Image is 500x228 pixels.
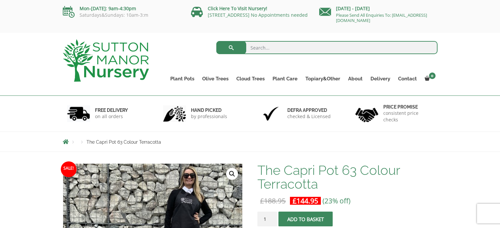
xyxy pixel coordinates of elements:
[259,105,282,122] img: 3.jpg
[63,12,181,18] p: Saturdays&Sundays: 10am-3:m
[344,74,367,83] a: About
[287,113,331,120] p: checked & Licensed
[257,212,277,226] input: Product quantity
[198,74,232,83] a: Olive Trees
[208,5,267,11] a: Click Here To Visit Nursery!
[257,163,437,191] h1: The Capri Pot 63 Colour Terracotta
[95,107,128,113] h6: FREE DELIVERY
[367,74,394,83] a: Delivery
[61,161,77,177] span: Sale!
[216,41,438,54] input: Search...
[293,196,297,205] span: £
[260,196,264,205] span: £
[394,74,421,83] a: Contact
[232,74,269,83] a: Cloud Trees
[208,12,308,18] a: [STREET_ADDRESS] No Appointments needed
[319,5,438,12] p: [DATE] - [DATE]
[63,39,149,82] img: logo
[163,105,186,122] img: 2.jpg
[63,139,438,144] nav: Breadcrumbs
[287,107,331,113] h6: Defra approved
[278,212,333,226] button: Add to basket
[226,168,238,180] a: View full-screen image gallery
[336,12,427,23] a: Please Send All Enquiries To: [EMAIL_ADDRESS][DOMAIN_NAME]
[355,104,378,124] img: 4.jpg
[191,113,227,120] p: by professionals
[67,105,90,122] img: 1.jpg
[383,104,433,110] h6: Price promise
[63,5,181,12] p: Mon-[DATE]: 9am-4:30pm
[95,113,128,120] p: on all orders
[383,110,433,123] p: consistent price checks
[293,196,318,205] bdi: 144.95
[421,74,438,83] a: 0
[269,74,301,83] a: Plant Care
[260,196,286,205] bdi: 188.95
[429,73,436,79] span: 0
[301,74,344,83] a: Topiary&Other
[86,139,161,145] span: The Capri Pot 63 Colour Terracotta
[191,107,227,113] h6: hand picked
[322,196,350,205] span: (23% off)
[166,74,198,83] a: Plant Pots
